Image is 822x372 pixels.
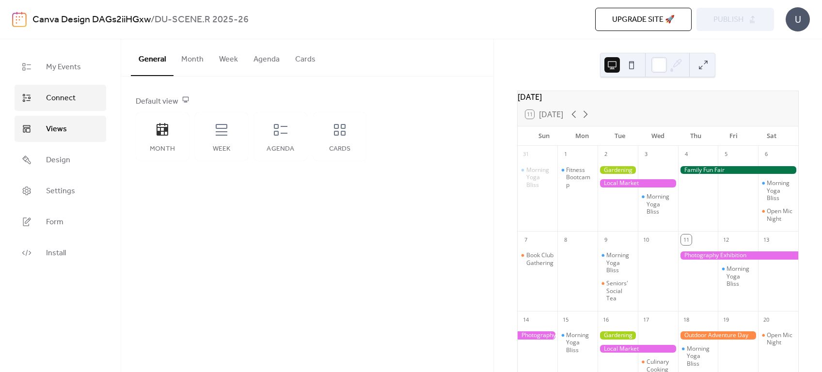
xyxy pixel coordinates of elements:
div: Agenda [264,145,298,153]
span: Settings [46,186,75,197]
div: Gardening Workshop [598,166,638,174]
div: Morning Yoga Bliss [687,345,714,368]
div: Open Mic Night [767,331,794,346]
div: Open Mic Night [758,207,798,222]
div: 10 [641,234,651,245]
div: Family Fun Fair [678,166,798,174]
div: Local Market [598,345,678,353]
div: Month [145,145,179,153]
div: 8 [560,234,571,245]
div: 16 [601,314,611,325]
div: Morning Yoga Bliss [718,265,758,288]
div: Morning Yoga Bliss [566,331,594,354]
div: Wed [639,126,677,146]
div: Thu [677,126,714,146]
div: 5 [721,149,731,160]
div: 12 [721,234,731,245]
div: Week [205,145,238,153]
div: Morning Yoga Bliss [518,166,558,189]
div: Default view [136,96,477,108]
span: Form [46,217,63,228]
div: Sat [753,126,790,146]
div: Photography Exhibition [518,331,558,340]
div: 17 [641,314,651,325]
div: Morning Yoga Bliss [758,179,798,202]
div: Fitness Bootcamp [557,166,598,189]
button: Agenda [246,39,287,75]
div: Morning Yoga Bliss [678,345,718,368]
div: 31 [521,149,531,160]
div: Morning Yoga Bliss [727,265,754,288]
div: Morning Yoga Bliss [638,193,678,216]
span: Upgrade site 🚀 [612,14,675,26]
div: 7 [521,234,531,245]
div: Photography Exhibition [678,251,798,260]
div: Morning Yoga Bliss [647,193,674,216]
div: Morning Yoga Bliss [557,331,598,354]
div: [DATE] [518,91,798,103]
div: 11 [681,234,692,245]
div: Gardening Workshop [598,331,638,340]
div: Morning Yoga Bliss [526,166,554,189]
div: 14 [521,314,531,325]
div: 19 [721,314,731,325]
div: Local Market [598,179,678,187]
div: Fri [715,126,753,146]
button: General [131,39,174,76]
a: My Events [15,54,106,80]
a: Design [15,147,106,173]
div: 6 [761,149,772,160]
div: Tue [601,126,639,146]
span: My Events [46,62,81,73]
button: Upgrade site 🚀 [595,8,692,31]
div: Cards [323,145,357,153]
div: 9 [601,234,611,245]
div: Morning Yoga Bliss [606,251,634,274]
a: Views [15,116,106,142]
div: Outdoor Adventure Day [678,331,759,340]
div: Morning Yoga Bliss [767,179,794,202]
div: 1 [560,149,571,160]
a: Form [15,209,106,235]
div: 13 [761,234,772,245]
a: Connect [15,85,106,111]
div: 15 [560,314,571,325]
img: logo [12,12,27,27]
button: Week [211,39,246,75]
div: Seniors' Social Tea [598,279,638,302]
a: Install [15,240,106,266]
div: U [786,7,810,31]
a: Canva Design DAGs2iiHGxw [32,11,151,29]
span: Design [46,155,70,166]
div: 3 [641,149,651,160]
div: 2 [601,149,611,160]
div: 20 [761,314,772,325]
span: Connect [46,93,76,104]
b: / [151,11,155,29]
div: Open Mic Night [767,207,794,222]
div: Seniors' Social Tea [606,279,634,302]
a: Settings [15,178,106,204]
div: 4 [681,149,692,160]
div: Book Club Gathering [526,251,554,266]
div: 18 [681,314,692,325]
div: Morning Yoga Bliss [598,251,638,274]
div: Book Club Gathering [518,251,558,266]
div: Open Mic Night [758,331,798,346]
span: Install [46,248,66,259]
div: Mon [563,126,601,146]
b: DU-SCENE.R 2025-26 [155,11,249,29]
button: Cards [287,39,323,75]
div: Fitness Bootcamp [566,166,594,189]
div: Sun [525,126,563,146]
button: Month [174,39,211,75]
span: Views [46,124,67,135]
